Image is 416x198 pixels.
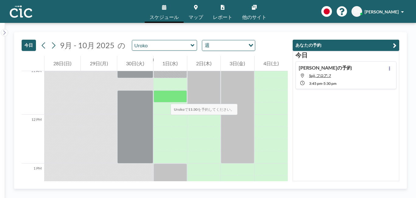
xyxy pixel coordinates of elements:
[203,41,211,49] span: 週
[174,107,185,112] b: Uroko
[10,5,32,18] img: organization-logo
[189,15,203,20] span: マップ
[323,81,337,86] span: 5:30 PM
[22,66,44,115] div: 11 AM
[295,51,397,59] h3: 今日
[187,56,220,71] div: 2日(木)
[221,56,254,71] div: 3日(金)
[118,41,125,50] span: の
[309,73,331,78] span: Suji, フロア: 7
[60,41,115,50] span: 9月 - 10月 2025
[293,40,399,51] button: あなたの予約
[202,40,255,51] div: Search for option
[242,15,266,20] span: 他のサイト
[365,9,399,14] span: [PERSON_NAME]
[213,15,232,20] span: レポート
[188,107,198,112] b: 11:30
[255,56,288,71] div: 4日(土)
[22,40,36,51] button: 今日
[322,81,323,86] span: -
[117,56,153,71] div: 30日(火)
[299,65,352,71] h4: [PERSON_NAME]の予約
[150,15,179,20] span: スケジュール
[309,81,322,86] span: 3:45 PM
[81,56,117,71] div: 29日(月)
[171,104,238,115] span: で を予約してください。
[132,40,191,50] input: Uroko
[153,56,187,71] div: 1日(水)
[354,9,360,14] span: TH
[44,56,80,71] div: 28日(日)
[211,41,245,49] input: Search for option
[22,115,44,164] div: 12 PM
